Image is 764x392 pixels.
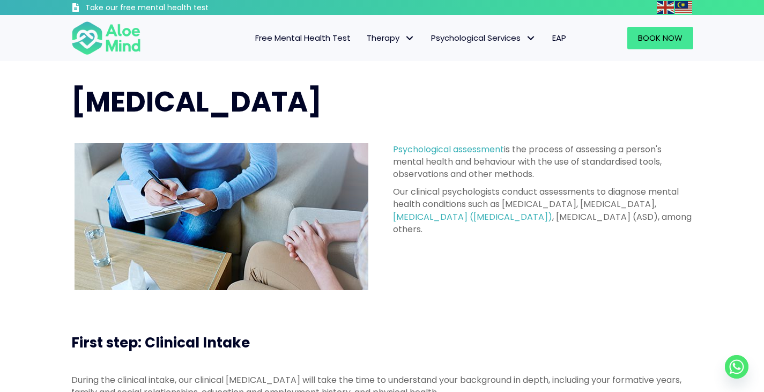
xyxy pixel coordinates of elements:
a: Book Now [627,27,693,49]
p: is the process of assessing a person's mental health and behaviour with the use of standardised t... [393,143,693,181]
nav: Menu [155,27,574,49]
a: TherapyTherapy: submenu [359,27,423,49]
p: Our clinical psychologists conduct assessments to diagnose mental health conditions such as [MEDI... [393,186,693,235]
a: EAP [544,27,574,49]
span: Psychological Services: submenu [523,31,539,46]
span: Psychological Services [431,32,536,43]
span: Therapy [367,32,415,43]
img: en [657,1,674,14]
span: Therapy: submenu [402,31,418,46]
img: ms [675,1,692,14]
a: [MEDICAL_DATA] ([MEDICAL_DATA]) [393,211,552,223]
a: Take our free mental health test [71,3,266,15]
span: Book Now [638,32,683,43]
a: Free Mental Health Test [247,27,359,49]
a: Malay [675,1,693,13]
img: Aloe mind Logo [71,20,141,56]
a: Whatsapp [725,355,748,379]
a: Psychological ServicesPsychological Services: submenu [423,27,544,49]
a: Psychological assessment [393,143,504,156]
span: First step: Clinical Intake [71,333,250,352]
a: English [657,1,675,13]
h3: Take our free mental health test [85,3,266,13]
img: psychological assessment [75,143,368,290]
span: EAP [552,32,566,43]
span: [MEDICAL_DATA] [71,82,322,121]
span: Free Mental Health Test [255,32,351,43]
